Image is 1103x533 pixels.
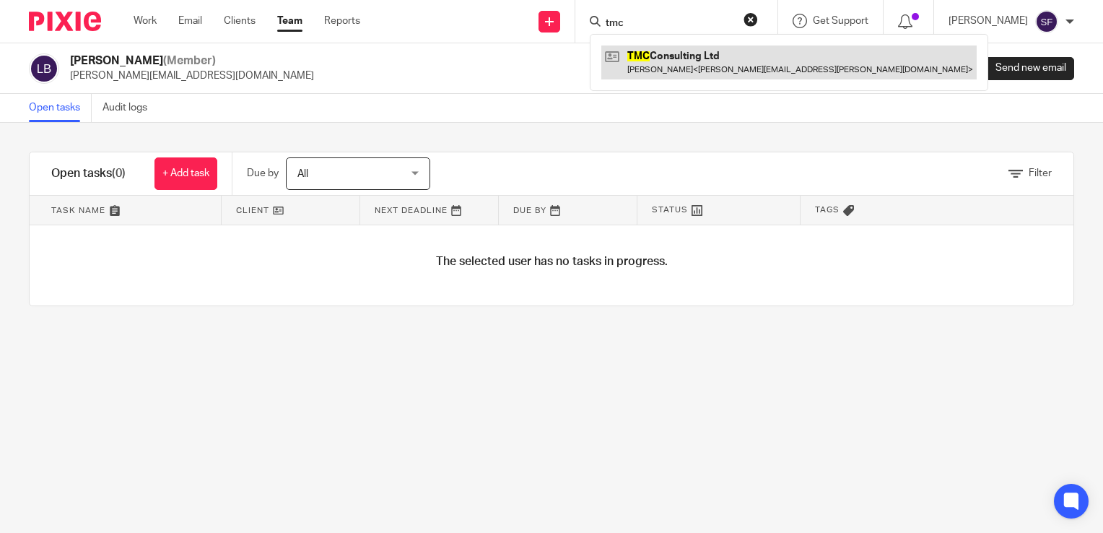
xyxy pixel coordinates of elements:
span: (0) [112,168,126,179]
span: Filter [1029,168,1052,178]
a: Work [134,14,157,28]
span: Status [652,204,688,216]
a: Send new email [972,57,1074,80]
p: Due by [247,166,279,181]
a: + Add task [154,157,217,190]
input: Search [604,17,734,30]
button: Clear [744,12,758,27]
img: svg%3E [1035,10,1058,33]
img: svg%3E [29,53,59,84]
h1: Open tasks [51,166,126,181]
a: Team [277,14,302,28]
a: Email [178,14,202,28]
a: Reports [324,14,360,28]
span: Get Support [813,16,868,26]
a: Audit logs [103,94,158,122]
a: Open tasks [29,94,92,122]
span: (Member) [163,55,216,66]
a: Clients [224,14,256,28]
h2: [PERSON_NAME] [70,53,314,69]
span: All [297,169,308,179]
p: [PERSON_NAME] [949,14,1028,28]
span: Tags [815,204,840,216]
h4: The selected user has no tasks in progress. [436,254,668,269]
img: Pixie [29,12,101,31]
p: [PERSON_NAME][EMAIL_ADDRESS][DOMAIN_NAME] [70,69,314,83]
